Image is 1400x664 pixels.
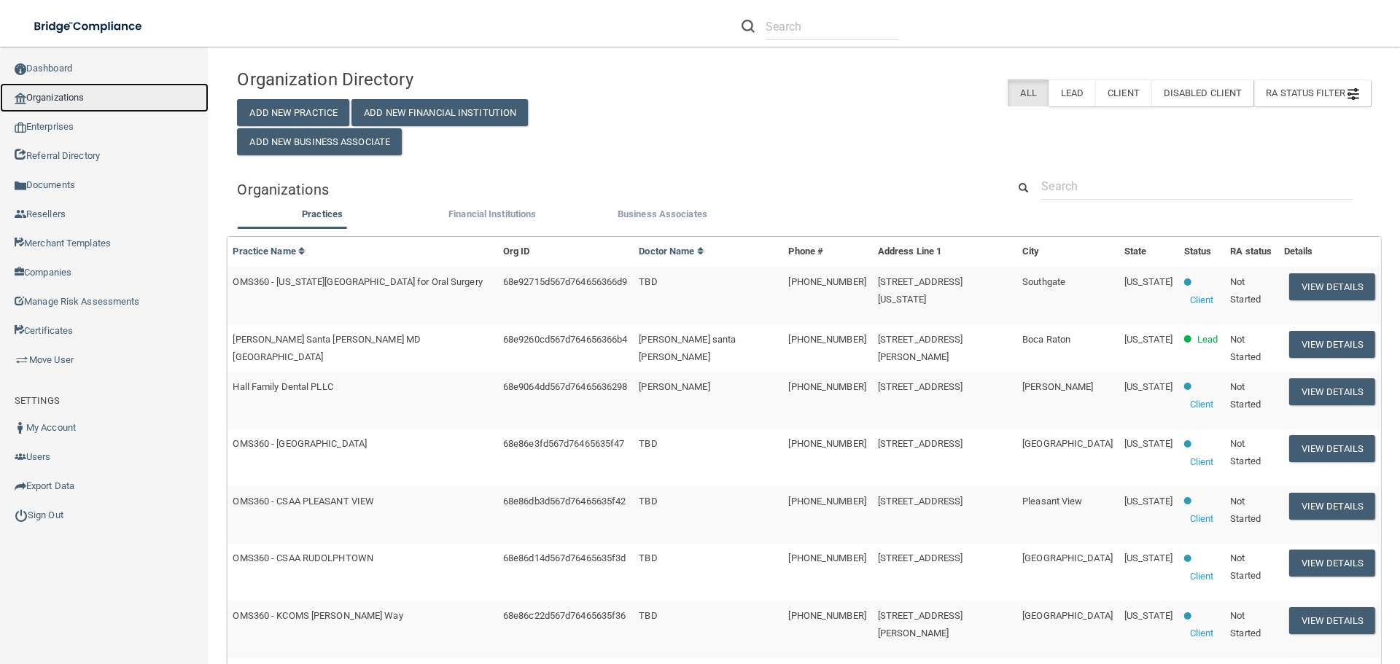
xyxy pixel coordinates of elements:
[1197,331,1218,348] p: Lead
[585,206,740,223] label: Business Associates
[503,381,627,392] span: 68e9064dd567d76465636298
[503,552,626,563] span: 68e86d14d567d76465635f3d
[1289,550,1375,577] button: View Details
[1124,438,1172,449] span: [US_STATE]
[15,93,26,104] img: organization-icon.f8decf85.png
[788,552,866,563] span: [PHONE_NUMBER]
[237,181,985,198] h5: Organizations
[1049,79,1095,106] label: Lead
[1289,273,1375,300] button: View Details
[1289,607,1375,634] button: View Details
[1230,496,1261,524] span: Not Started
[497,237,633,267] th: Org ID
[233,381,332,392] span: Hall Family Dental PLLC
[639,610,657,621] span: TBD
[788,334,866,345] span: [PHONE_NUMBER]
[782,237,871,267] th: Phone #
[639,552,657,563] span: TBD
[1095,79,1151,106] label: Client
[503,276,627,287] span: 68e92715d567d764656366d9
[639,334,736,362] span: [PERSON_NAME] santa [PERSON_NAME]
[15,208,26,220] img: ic_reseller.de258add.png
[237,206,407,227] li: Practices
[1124,552,1172,563] span: [US_STATE]
[15,353,29,367] img: briefcase.64adab9b.png
[408,206,577,227] li: Financial Institutions
[1124,276,1172,287] span: [US_STATE]
[1022,276,1065,287] span: Southgate
[22,12,156,42] img: bridge_compliance_login_screen.278c3ca4.svg
[1151,79,1254,106] label: Disabled Client
[1289,331,1375,358] button: View Details
[233,552,373,563] span: OMS360 - CSAA RUDOLPHTOWN
[639,246,704,257] a: Doctor Name
[237,70,600,89] h4: Organization Directory
[1124,610,1172,621] span: [US_STATE]
[1190,510,1214,528] p: Client
[878,438,963,449] span: [STREET_ADDRESS]
[1289,435,1375,462] button: View Details
[878,381,963,392] span: [STREET_ADDRESS]
[788,276,866,287] span: [PHONE_NUMBER]
[742,20,755,33] img: ic-search.3b580494.png
[244,206,400,223] label: Practices
[1190,292,1214,309] p: Client
[503,610,626,621] span: 68e86c22d567d76465635f36
[788,438,866,449] span: [PHONE_NUMBER]
[1190,568,1214,585] p: Client
[1230,438,1261,466] span: Not Started
[233,438,367,449] span: OMS360 - [GEOGRAPHIC_DATA]
[1289,493,1375,520] button: View Details
[15,422,26,434] img: ic_user_dark.df1a06c3.png
[15,451,26,463] img: icon-users.e205127d.png
[639,381,709,392] span: [PERSON_NAME]
[1347,88,1359,100] img: icon-filter@2x.21656d0b.png
[1230,381,1261,410] span: Not Started
[577,206,747,227] li: Business Associate
[1119,237,1178,267] th: State
[1016,237,1119,267] th: City
[1266,87,1359,98] span: RA Status Filter
[1190,453,1214,471] p: Client
[1278,237,1381,267] th: Details
[15,180,26,192] img: icon-documents.8dae5593.png
[448,208,536,219] span: Financial Institutions
[1230,610,1261,638] span: Not Started
[302,208,343,219] span: Practices
[503,438,624,449] span: 68e86e3fd567d76465635f47
[878,334,963,362] span: [STREET_ADDRESS][PERSON_NAME]
[1289,378,1375,405] button: View Details
[878,496,963,507] span: [STREET_ADDRESS]
[1008,79,1048,106] label: All
[1022,334,1070,345] span: Boca Raton
[1022,496,1082,507] span: Pleasant View
[1230,276,1261,305] span: Not Started
[503,334,627,345] span: 68e9260cd567d764656366b4
[618,208,707,219] span: Business Associates
[1022,552,1113,563] span: [GEOGRAPHIC_DATA]
[788,610,866,621] span: [PHONE_NUMBER]
[351,99,528,126] button: Add New Financial Institution
[878,610,963,638] span: [STREET_ADDRESS][PERSON_NAME]
[788,381,866,392] span: [PHONE_NUMBER]
[233,334,421,362] span: [PERSON_NAME] Santa [PERSON_NAME] MD [GEOGRAPHIC_DATA]
[788,496,866,507] span: [PHONE_NUMBER]
[1124,381,1172,392] span: [US_STATE]
[1224,237,1278,267] th: RA status
[233,496,374,507] span: OMS360 - CSAA PLEASANT VIEW
[1190,625,1214,642] p: Client
[15,63,26,75] img: ic_dashboard_dark.d01f4a41.png
[766,13,899,40] input: Search
[1124,334,1172,345] span: [US_STATE]
[1230,334,1261,362] span: Not Started
[237,128,402,155] button: Add New Business Associate
[1178,237,1224,267] th: Status
[1022,610,1113,621] span: [GEOGRAPHIC_DATA]
[15,392,60,410] label: SETTINGS
[639,438,657,449] span: TBD
[233,610,402,621] span: OMS360 - KCOMS [PERSON_NAME] Way
[233,276,482,287] span: OMS360 - [US_STATE][GEOGRAPHIC_DATA] for Oral Surgery
[237,99,349,126] button: Add New Practice
[1124,496,1172,507] span: [US_STATE]
[415,206,570,223] label: Financial Institutions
